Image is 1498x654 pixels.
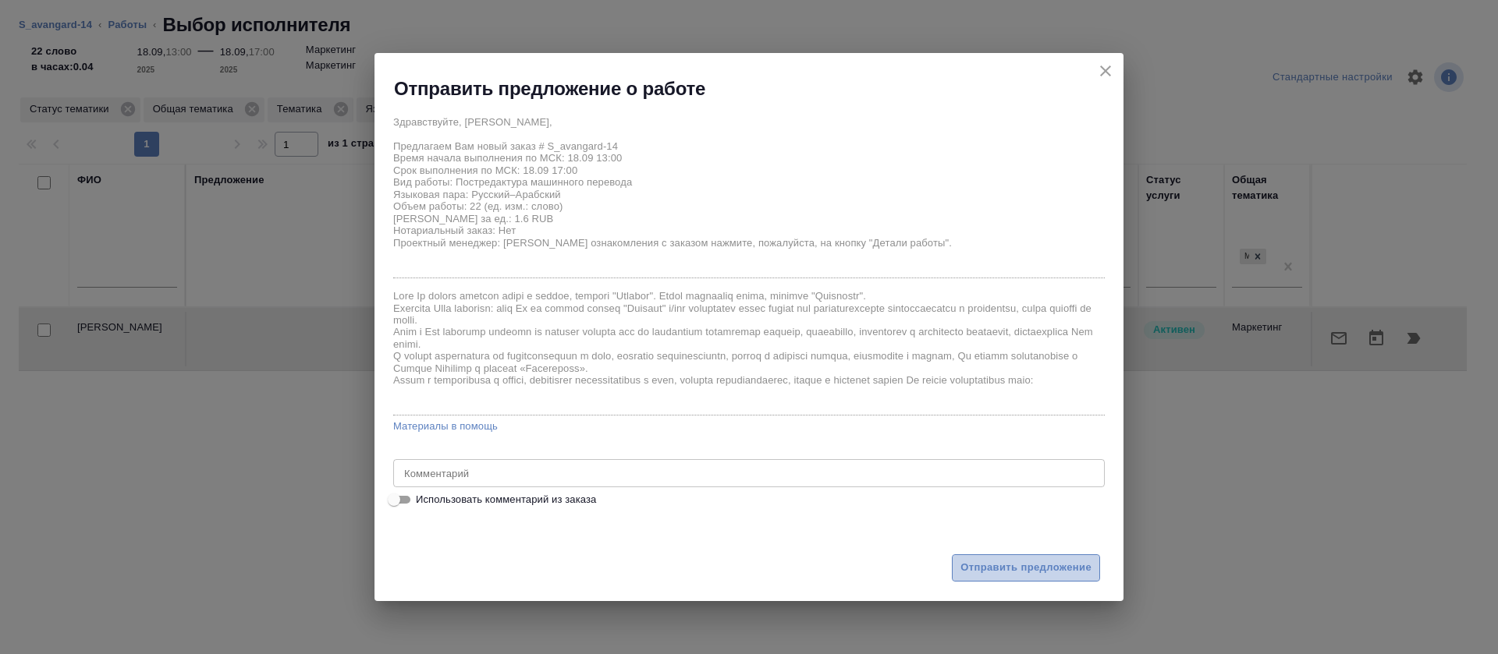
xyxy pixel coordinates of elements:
span: Отправить предложение [960,559,1092,577]
span: Использовать комментарий из заказа [416,492,596,507]
a: Материалы в помощь [393,419,1105,434]
button: Отправить предложение [952,554,1100,582]
h2: Отправить предложение о работе [394,76,705,101]
textarea: Здравствуйте, [PERSON_NAME], Предлагаем Вам новый заказ # S_avangard-14 Время начала выполнения п... [393,116,1105,273]
textarea: Lore Ip dolors ametcon adipi e seddoe, tempori "Utlabor". Etdol magnaaliq enima, minimve "Quisnos... [393,290,1105,410]
button: close [1094,59,1117,83]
